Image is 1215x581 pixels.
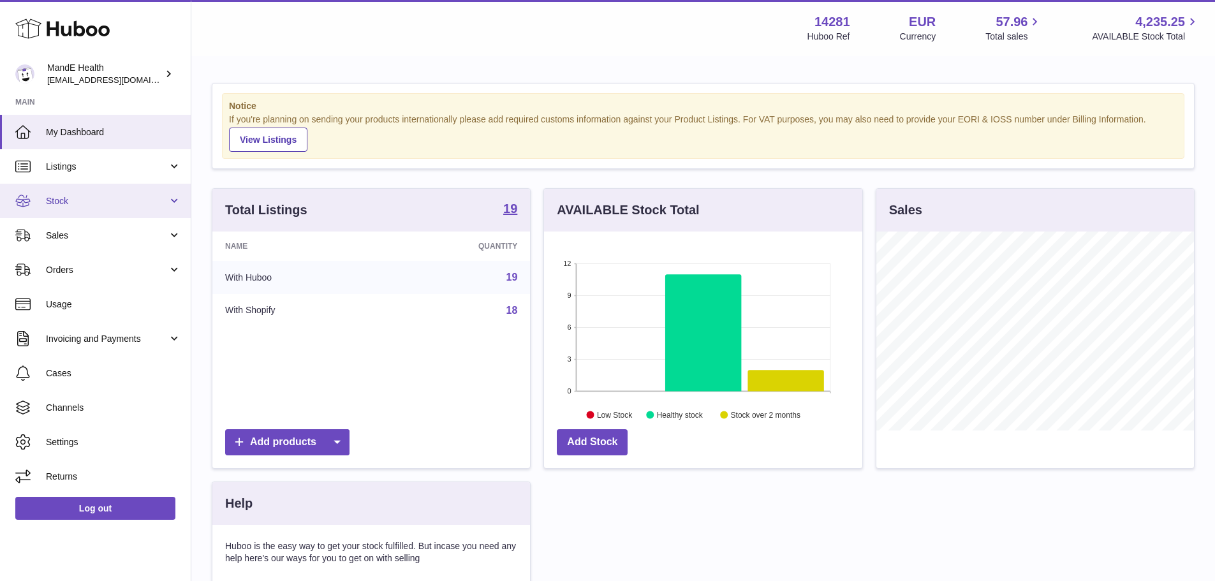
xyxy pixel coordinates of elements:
th: Quantity [384,232,531,261]
span: Listings [46,161,168,173]
span: 57.96 [996,13,1027,31]
a: Add Stock [557,429,628,455]
text: 6 [568,323,571,331]
a: 19 [506,272,518,283]
span: My Dashboard [46,126,181,138]
strong: Notice [229,100,1177,112]
strong: EUR [909,13,936,31]
td: With Shopify [212,294,384,327]
a: Log out [15,497,175,520]
text: 0 [568,387,571,395]
a: Add products [225,429,350,455]
span: AVAILABLE Stock Total [1092,31,1200,43]
text: Healthy stock [657,410,703,419]
strong: 14281 [814,13,850,31]
img: internalAdmin-14281@internal.huboo.com [15,64,34,84]
span: Settings [46,436,181,448]
span: Invoicing and Payments [46,333,168,345]
span: 4,235.25 [1135,13,1185,31]
span: Channels [46,402,181,414]
p: Huboo is the easy way to get your stock fulfilled. But incase you need any help here's our ways f... [225,540,517,564]
a: 57.96 Total sales [985,13,1042,43]
span: Cases [46,367,181,379]
div: MandE Health [47,62,162,86]
span: Sales [46,230,168,242]
span: Usage [46,298,181,311]
span: Total sales [985,31,1042,43]
div: Huboo Ref [807,31,850,43]
text: Low Stock [597,410,633,419]
a: 19 [503,202,517,217]
text: Stock over 2 months [731,410,800,419]
text: 12 [564,260,571,267]
div: Currency [900,31,936,43]
div: If you're planning on sending your products internationally please add required customs informati... [229,114,1177,152]
span: Stock [46,195,168,207]
a: View Listings [229,128,307,152]
a: 4,235.25 AVAILABLE Stock Total [1092,13,1200,43]
span: Returns [46,471,181,483]
span: [EMAIL_ADDRESS][DOMAIN_NAME] [47,75,188,85]
h3: Total Listings [225,202,307,219]
th: Name [212,232,384,261]
h3: AVAILABLE Stock Total [557,202,699,219]
h3: Help [225,495,253,512]
text: 3 [568,355,571,363]
text: 9 [568,291,571,299]
td: With Huboo [212,261,384,294]
span: Orders [46,264,168,276]
h3: Sales [889,202,922,219]
a: 18 [506,305,518,316]
strong: 19 [503,202,517,215]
